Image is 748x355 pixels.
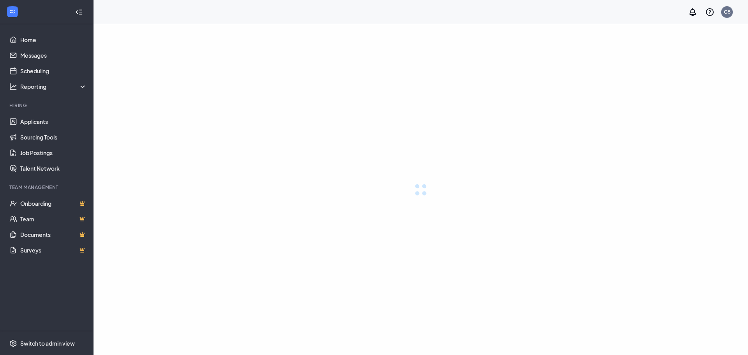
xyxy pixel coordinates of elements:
[9,8,16,16] svg: WorkstreamLogo
[9,339,17,347] svg: Settings
[20,161,87,176] a: Talent Network
[20,242,87,258] a: SurveysCrown
[20,339,75,347] div: Switch to admin view
[724,9,730,15] div: G5
[20,196,87,211] a: OnboardingCrown
[9,83,17,90] svg: Analysis
[20,114,87,129] a: Applicants
[20,145,87,161] a: Job Postings
[20,83,87,90] div: Reporting
[75,8,83,16] svg: Collapse
[688,7,697,17] svg: Notifications
[705,7,714,17] svg: QuestionInfo
[20,211,87,227] a: TeamCrown
[20,227,87,242] a: DocumentsCrown
[20,48,87,63] a: Messages
[9,184,85,191] div: Team Management
[20,63,87,79] a: Scheduling
[20,129,87,145] a: Sourcing Tools
[9,102,85,109] div: Hiring
[20,32,87,48] a: Home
